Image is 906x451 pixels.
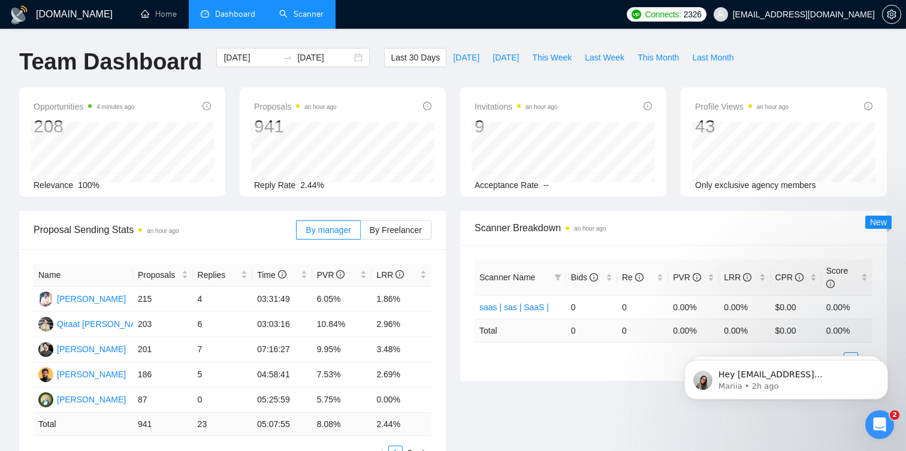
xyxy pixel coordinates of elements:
button: This Week [526,48,578,67]
input: Start date [224,51,278,64]
span: Reply Rate [254,180,295,190]
td: 186 [133,362,193,388]
span: [DATE] [493,51,519,64]
td: 9.95% [312,337,372,362]
span: This Week [532,51,572,64]
img: UA [38,342,53,357]
span: Last Week [585,51,624,64]
span: Opportunities [34,99,134,114]
img: NA [38,392,53,407]
span: filter [554,274,561,281]
div: 9 [475,115,557,138]
time: an hour ago [304,104,336,110]
time: an hour ago [526,104,557,110]
td: 07:16:27 [252,337,312,362]
span: By manager [306,225,351,235]
img: QK [38,317,53,332]
a: KA[PERSON_NAME] [38,369,126,379]
a: saas | sas | SaaS | [479,302,549,312]
td: 3.48% [372,337,431,362]
img: KA [38,367,53,382]
td: 0.00% [372,388,431,413]
time: an hour ago [757,104,789,110]
td: 10.84% [312,312,372,337]
a: NA[PERSON_NAME] [38,394,126,404]
span: swap-right [283,53,292,62]
td: 201 [133,337,193,362]
span: info-circle [395,270,404,279]
span: Proposals [254,99,337,114]
span: Replies [198,268,239,282]
span: Score [826,266,848,289]
td: 1.86% [372,287,431,312]
td: 215 [133,287,193,312]
td: $0.00 [771,295,822,319]
td: 2.44 % [372,413,431,436]
span: 2326 [684,8,702,21]
td: 6.05% [312,287,372,312]
span: CPR [775,273,804,282]
td: 2.69% [372,362,431,388]
button: setting [882,5,901,24]
span: By Freelancer [370,225,422,235]
button: Last Week [578,48,631,67]
button: Last Month [685,48,740,67]
span: Last 30 Days [391,51,440,64]
span: LRR [724,273,751,282]
span: -- [543,180,549,190]
td: 04:58:41 [252,362,312,388]
th: Name [34,264,133,287]
span: info-circle [336,270,345,279]
time: an hour ago [574,225,606,232]
div: [PERSON_NAME] [57,292,126,305]
td: 4 [193,287,253,312]
a: homeHome [141,9,177,19]
span: Scanner Breakdown [475,220,872,235]
span: info-circle [203,102,211,110]
button: [DATE] [446,48,486,67]
td: $ 0.00 [771,319,822,342]
span: Relevance [34,180,73,190]
span: Profile Views [695,99,789,114]
td: Total [34,413,133,436]
div: 208 [34,115,134,138]
time: an hour ago [147,228,179,234]
span: info-circle [590,273,598,282]
span: [DATE] [453,51,479,64]
div: [PERSON_NAME] [57,343,126,356]
a: UA[PERSON_NAME] [38,344,126,353]
span: info-circle [278,270,286,279]
span: info-circle [635,273,644,282]
td: 0 [193,388,253,413]
span: info-circle [864,102,872,110]
td: 7.53% [312,362,372,388]
span: to [283,53,292,62]
span: Connects: [645,8,681,21]
td: 05:07:55 [252,413,312,436]
span: Last Month [692,51,733,64]
th: Proposals [133,264,193,287]
td: 2.96% [372,312,431,337]
span: Dashboard [215,9,255,19]
td: 6 [193,312,253,337]
span: New [870,217,887,227]
td: 7 [193,337,253,362]
span: PVR [673,273,701,282]
td: 5 [193,362,253,388]
span: Invitations [475,99,557,114]
span: dashboard [201,10,209,18]
div: Qiraat [PERSON_NAME] [57,317,151,331]
span: setting [883,10,901,19]
span: Only exclusive agency members [695,180,816,190]
a: searchScanner [279,9,324,19]
td: 0 [617,319,668,342]
span: 2 [890,410,899,420]
a: QN[PERSON_NAME] [38,293,126,303]
span: info-circle [423,102,431,110]
td: 03:31:49 [252,287,312,312]
td: 0 [566,319,617,342]
div: 43 [695,115,789,138]
span: info-circle [693,273,701,282]
img: upwork-logo.png [632,10,641,19]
